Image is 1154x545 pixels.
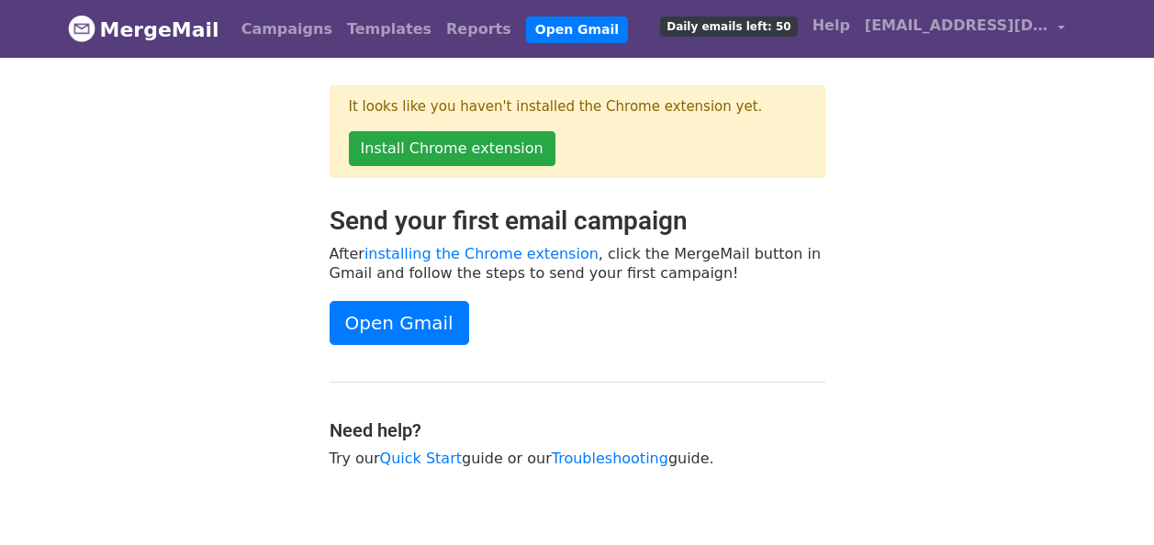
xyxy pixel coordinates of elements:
[340,11,439,48] a: Templates
[439,11,519,48] a: Reports
[68,10,219,49] a: MergeMail
[330,419,825,441] h4: Need help?
[552,450,668,467] a: Troubleshooting
[330,244,825,283] p: After , click the MergeMail button in Gmail and follow the steps to send your first campaign!
[349,131,555,166] a: Install Chrome extension
[526,17,628,43] a: Open Gmail
[349,97,806,117] p: It looks like you haven't installed the Chrome extension yet.
[234,11,340,48] a: Campaigns
[330,449,825,468] p: Try our guide or our guide.
[330,301,469,345] a: Open Gmail
[330,206,825,237] h2: Send your first email campaign
[68,15,95,42] img: MergeMail logo
[380,450,462,467] a: Quick Start
[653,7,804,44] a: Daily emails left: 50
[865,15,1048,37] span: [EMAIL_ADDRESS][DOMAIN_NAME]
[660,17,797,37] span: Daily emails left: 50
[364,245,599,262] a: installing the Chrome extension
[857,7,1072,50] a: [EMAIL_ADDRESS][DOMAIN_NAME]
[805,7,857,44] a: Help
